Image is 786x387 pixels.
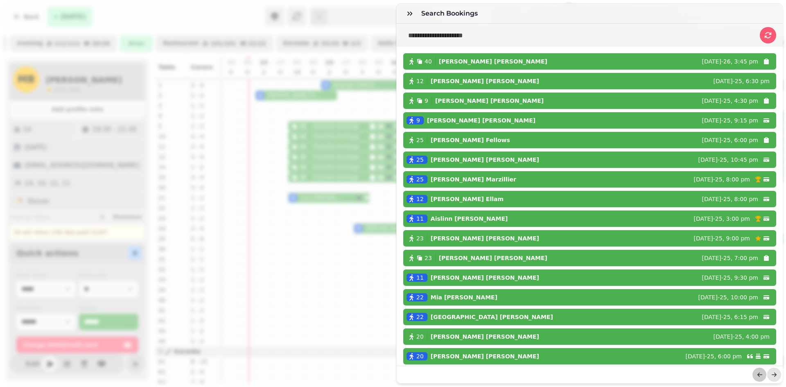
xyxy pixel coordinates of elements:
[431,234,539,242] p: [PERSON_NAME] [PERSON_NAME]
[416,352,424,360] span: 20
[403,132,776,148] button: 25[PERSON_NAME] Fellows[DATE]-25, 6:00 pm
[698,156,758,164] p: [DATE]-25, 10:45 pm
[403,250,776,266] button: 23[PERSON_NAME] [PERSON_NAME][DATE]-25, 7:00 pm
[431,77,539,85] p: [PERSON_NAME] [PERSON_NAME]
[403,73,776,89] button: 12[PERSON_NAME] [PERSON_NAME][DATE]-25, 6:30 pm
[416,293,424,301] span: 22
[416,215,424,223] span: 11
[702,57,758,66] p: [DATE]-26, 3:45 pm
[698,293,758,301] p: [DATE]-25, 10:00 pm
[403,191,776,207] button: 12[PERSON_NAME] Ellam[DATE]-25, 8:00 pm
[421,9,481,18] h3: Search Bookings
[416,136,424,144] span: 25
[702,195,758,203] p: [DATE]-25, 8:00 pm
[425,57,432,66] span: 40
[431,175,516,183] p: [PERSON_NAME] Marzillier
[416,313,424,321] span: 22
[416,156,424,164] span: 25
[403,348,776,364] button: 20[PERSON_NAME] [PERSON_NAME][DATE]-25, 6:00 pm
[685,352,742,360] p: [DATE]-25, 6:00 pm
[403,112,776,129] button: 9[PERSON_NAME] [PERSON_NAME][DATE]-25, 9:15 pm
[403,230,776,247] button: 23[PERSON_NAME] [PERSON_NAME][DATE]-25, 9:00 pm
[693,234,750,242] p: [DATE]-25, 9:00 pm
[416,195,424,203] span: 12
[431,136,510,144] p: [PERSON_NAME] Fellows
[403,328,776,345] button: 20[PERSON_NAME] [PERSON_NAME][DATE]-25, 4:00 pm
[431,293,497,301] p: Mia [PERSON_NAME]
[416,175,424,183] span: 25
[425,97,428,105] span: 9
[416,333,424,341] span: 20
[416,77,424,85] span: 12
[431,195,504,203] p: [PERSON_NAME] Ellam
[403,210,776,227] button: 11Aislinn [PERSON_NAME][DATE]-25, 3:00 pm
[431,333,539,341] p: [PERSON_NAME] [PERSON_NAME]
[431,274,539,282] p: [PERSON_NAME] [PERSON_NAME]
[416,274,424,282] span: 11
[403,93,776,109] button: 9[PERSON_NAME] [PERSON_NAME][DATE]-25, 4:30 pm
[431,156,539,164] p: [PERSON_NAME] [PERSON_NAME]
[752,368,766,382] button: back
[713,77,770,85] p: [DATE]-25, 6:30 pm
[425,254,432,262] span: 23
[403,289,776,306] button: 22Mia [PERSON_NAME][DATE]-25, 10:00 pm
[693,215,750,223] p: [DATE]-25, 3:00 pm
[416,116,420,124] span: 9
[713,333,770,341] p: [DATE]-25, 4:00 pm
[767,368,781,382] button: next
[427,116,535,124] p: [PERSON_NAME] [PERSON_NAME]
[403,269,776,286] button: 11[PERSON_NAME] [PERSON_NAME][DATE]-25, 9:30 pm
[702,313,758,321] p: [DATE]-25, 6:15 pm
[439,254,547,262] p: [PERSON_NAME] [PERSON_NAME]
[702,136,758,144] p: [DATE]-25, 6:00 pm
[403,152,776,168] button: 25[PERSON_NAME] [PERSON_NAME][DATE]-25, 10:45 pm
[439,57,547,66] p: [PERSON_NAME] [PERSON_NAME]
[431,352,539,360] p: [PERSON_NAME] [PERSON_NAME]
[431,215,508,223] p: Aislinn [PERSON_NAME]
[403,309,776,325] button: 22[GEOGRAPHIC_DATA] [PERSON_NAME][DATE]-25, 6:15 pm
[702,254,758,262] p: [DATE]-25, 7:00 pm
[693,175,750,183] p: [DATE]-25, 8:00 pm
[702,116,758,124] p: [DATE]-25, 9:15 pm
[702,274,758,282] p: [DATE]-25, 9:30 pm
[403,171,776,188] button: 25[PERSON_NAME] Marzillier[DATE]-25, 8:00 pm
[416,234,424,242] span: 23
[403,53,776,70] button: 40[PERSON_NAME] [PERSON_NAME][DATE]-26, 3:45 pm
[702,97,758,105] p: [DATE]-25, 4:30 pm
[431,313,553,321] p: [GEOGRAPHIC_DATA] [PERSON_NAME]
[435,97,544,105] p: [PERSON_NAME] [PERSON_NAME]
